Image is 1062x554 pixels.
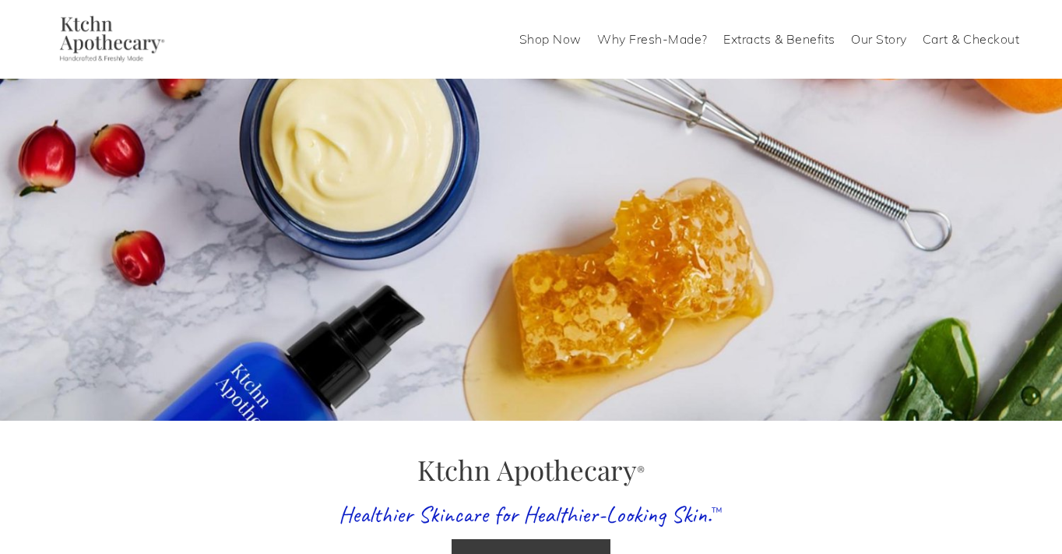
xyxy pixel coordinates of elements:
a: Cart & Checkout [923,26,1020,51]
sup: ™ [712,503,723,519]
sup: ® [637,463,645,478]
img: Ktchn Apothecary [43,16,176,62]
a: Our Story [851,26,907,51]
span: Healthier Skincare for Healthier-Looking Skin. [339,499,712,529]
span: Ktchn Apothecary [417,451,645,488]
a: Extracts & Benefits [723,26,835,51]
a: Why Fresh-Made? [597,26,708,51]
a: Shop Now [519,26,582,51]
